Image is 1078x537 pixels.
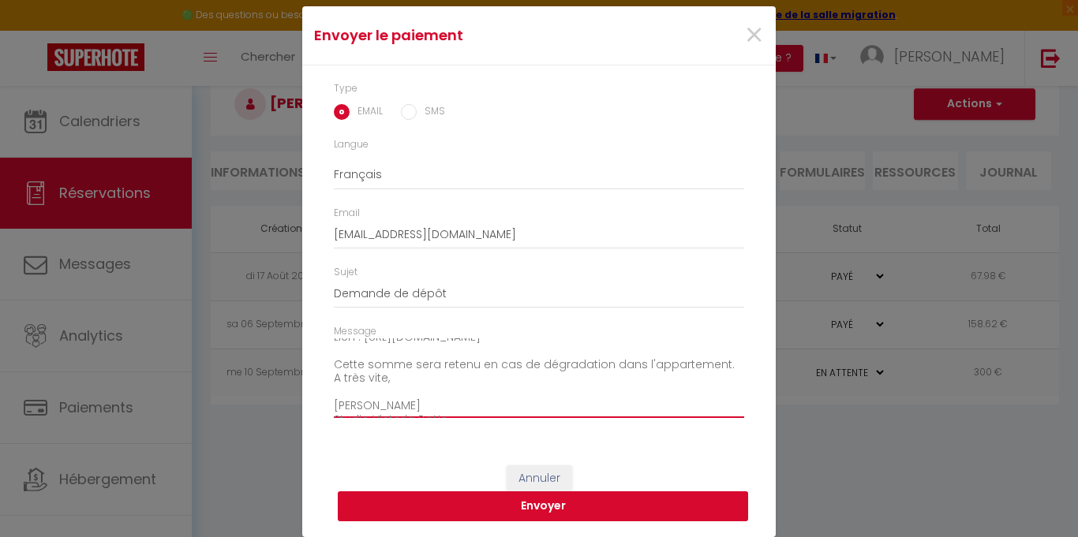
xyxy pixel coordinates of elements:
[13,6,60,54] button: Ouvrir le widget de chat LiveChat
[744,12,764,59] span: ×
[417,104,445,121] label: SMS
[350,104,383,121] label: EMAIL
[334,265,357,280] label: Sujet
[334,81,357,96] label: Type
[334,324,376,339] label: Message
[744,19,764,53] button: Close
[334,206,360,221] label: Email
[338,491,748,521] button: Envoyer
[334,137,369,152] label: Langue
[314,24,607,47] h4: Envoyer le paiement
[507,465,572,492] button: Annuler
